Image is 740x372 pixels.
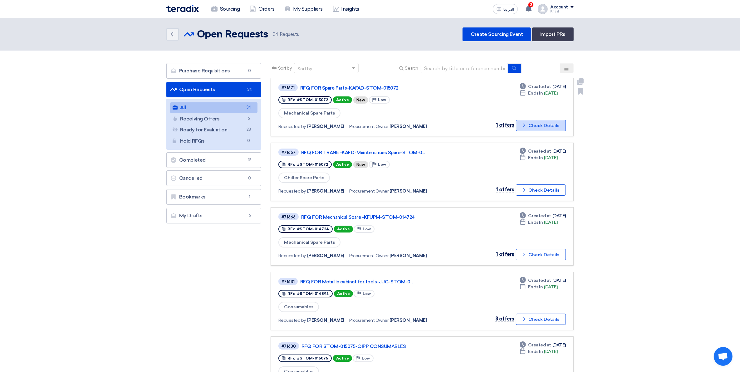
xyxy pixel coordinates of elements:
[421,64,508,73] input: Search by title or reference number
[520,90,558,96] div: [DATE]
[349,252,389,259] span: Procurement Owner
[520,348,558,355] div: [DATE]
[538,4,548,14] img: profile_test.png
[496,251,514,257] span: 1 offers
[528,284,543,290] span: Ends In
[166,152,261,168] a: Completed15
[528,148,551,154] span: Created at
[520,83,566,90] div: [DATE]
[390,317,427,324] span: [PERSON_NAME]
[463,27,531,41] a: Create Sourcing Event
[300,279,456,285] a: RFQ FOR Metallic cabinet for tools-JUC-STOM-0...
[496,122,514,128] span: 1 offers
[282,86,295,90] div: #71671
[273,32,278,37] span: 34
[528,83,551,90] span: Created at
[495,316,514,322] span: 3 offers
[353,96,368,104] div: New
[245,126,252,133] span: 28
[390,123,427,130] span: [PERSON_NAME]
[390,252,427,259] span: [PERSON_NAME]
[496,187,514,193] span: 1 offers
[528,90,543,96] span: Ends In
[245,138,252,144] span: 0
[278,173,330,183] span: Chiller Spare Parts
[166,170,261,186] a: Cancelled0
[170,136,257,146] a: Hold RFQs
[362,356,370,360] span: Low
[287,291,295,296] span: RFx
[166,63,261,79] a: Purchase Requisitions0
[245,104,252,111] span: 34
[246,194,253,200] span: 1
[246,68,253,74] span: 0
[297,356,328,360] span: #STOM-015075
[246,157,253,163] span: 15
[520,154,558,161] div: [DATE]
[520,284,558,290] div: [DATE]
[170,114,257,124] a: Receiving Offers
[273,31,299,38] span: Requests
[297,162,328,167] span: #STOM-015072
[297,66,312,72] div: Sort by
[363,291,371,296] span: Low
[301,150,457,155] a: RFQ FOR TRANE -KAFD-Maintenances Spare-STOM-0...
[516,184,566,196] button: Check Details
[349,123,389,130] span: Procurement Owner
[528,277,551,284] span: Created at
[405,65,418,71] span: Search
[287,162,295,167] span: RFx
[279,2,327,16] a: My Suppliers
[278,252,306,259] span: Requested by
[166,5,199,12] img: Teradix logo
[278,188,306,194] span: Requested by
[170,125,257,135] a: Ready for Evaluation
[246,86,253,93] span: 34
[206,2,245,16] a: Sourcing
[333,96,352,103] span: Active
[390,188,427,194] span: [PERSON_NAME]
[528,219,543,226] span: Ends In
[307,317,344,324] span: [PERSON_NAME]
[528,2,533,7] span: 2
[493,4,518,14] button: العربية
[301,344,458,349] a: RFQ FOR STOM-015075-QIPP CONSUMABLES
[333,355,352,362] span: Active
[349,188,389,194] span: Procurement Owner
[528,154,543,161] span: Ends In
[378,98,386,102] span: Low
[334,290,353,297] span: Active
[714,347,733,366] div: Open chat
[282,344,296,348] div: #71630
[516,120,566,131] button: Check Details
[301,214,457,220] a: RFQ FOR Mechanical Spare -KFUPM-STOM-014724
[520,148,566,154] div: [DATE]
[300,85,456,91] a: RFQ FOR Spare Parts-KAFAD-STOM-015072
[282,215,296,219] div: #71666
[516,314,566,325] button: Check Details
[528,342,551,348] span: Created at
[334,226,353,232] span: Active
[307,252,344,259] span: [PERSON_NAME]
[307,123,344,130] span: [PERSON_NAME]
[550,10,574,13] div: Khalil
[282,280,295,284] div: #71631
[297,227,329,231] span: #STOM-014724
[516,249,566,260] button: Check Details
[166,189,261,205] a: Bookmarks1
[297,98,328,102] span: #STOM-015072
[503,7,514,12] span: العربية
[245,115,252,122] span: 6
[166,82,261,97] a: Open Requests34
[245,2,279,16] a: Orders
[278,317,306,324] span: Requested by
[520,342,566,348] div: [DATE]
[278,108,341,118] span: Mechanical Spare Parts
[287,98,295,102] span: RFx
[532,27,574,41] a: Import PRs
[328,2,364,16] a: Insights
[170,102,257,113] a: All
[520,219,558,226] div: [DATE]
[307,188,344,194] span: [PERSON_NAME]
[520,213,566,219] div: [DATE]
